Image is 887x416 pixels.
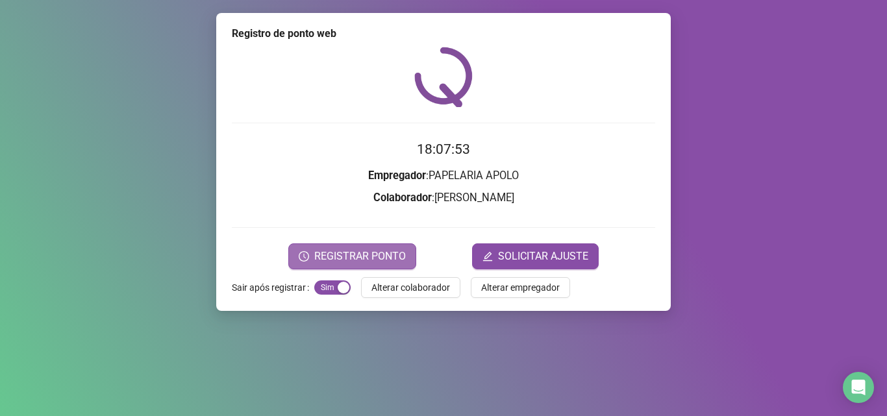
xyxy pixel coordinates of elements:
[373,191,432,204] strong: Colaborador
[368,169,426,182] strong: Empregador
[232,26,655,42] div: Registro de ponto web
[299,251,309,262] span: clock-circle
[371,280,450,295] span: Alterar colaborador
[472,243,599,269] button: editSOLICITAR AJUSTE
[414,47,473,107] img: QRPoint
[481,280,560,295] span: Alterar empregador
[843,372,874,403] div: Open Intercom Messenger
[498,249,588,264] span: SOLICITAR AJUSTE
[232,277,314,298] label: Sair após registrar
[288,243,416,269] button: REGISTRAR PONTO
[482,251,493,262] span: edit
[314,249,406,264] span: REGISTRAR PONTO
[232,190,655,206] h3: : [PERSON_NAME]
[361,277,460,298] button: Alterar colaborador
[417,141,470,157] time: 18:07:53
[471,277,570,298] button: Alterar empregador
[232,167,655,184] h3: : PAPELARIA APOLO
